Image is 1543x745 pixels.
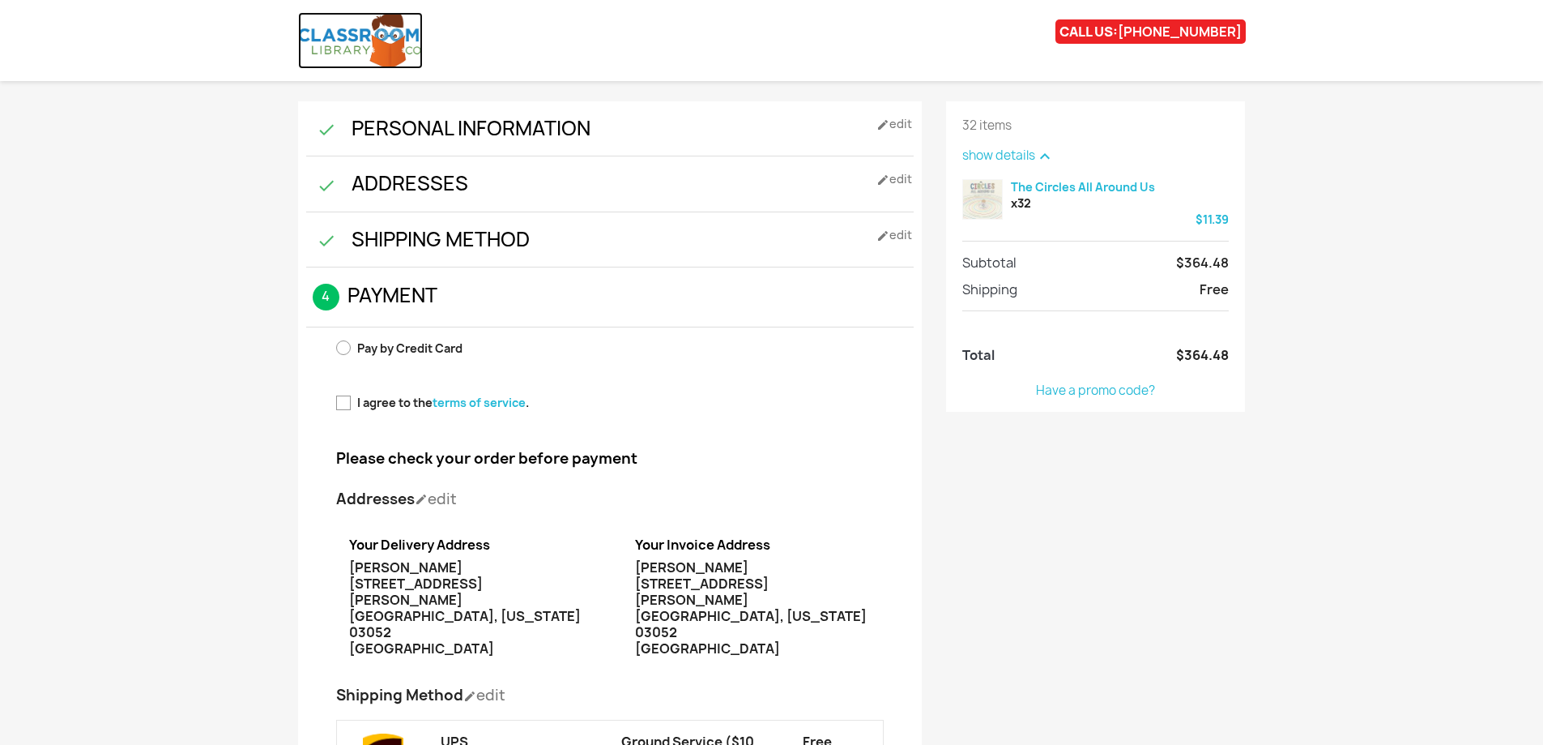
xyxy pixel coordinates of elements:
span: 4 [313,284,339,310]
span: x32 [1011,195,1230,212]
a: Have a promo code? [1036,382,1155,399]
p: 32 items [962,118,1230,134]
span: Shipping [962,280,1017,298]
span: $364.48 [1176,347,1229,363]
i: mode_edit [876,173,889,186]
div: CALL US: [1055,19,1246,44]
a: show detailsexpand_less [962,147,1055,164]
div: [PERSON_NAME] [STREET_ADDRESS][PERSON_NAME] [GEOGRAPHIC_DATA], [US_STATE] 03052 [GEOGRAPHIC_DATA] [622,523,884,670]
img: Classroom Library Company [298,12,424,69]
span: Total [962,346,995,364]
i: mode_edit [463,690,476,703]
span: $364.48 [1176,255,1229,271]
h4: Please check your order before payment [336,451,884,467]
i: mode_edit [876,229,889,242]
h4: Addresses [336,491,884,507]
span: Subtotal [962,254,1017,272]
i: mode_edit [876,118,889,131]
i:  [306,176,327,195]
i:  [306,231,327,250]
h1: Addresses [306,173,914,212]
i:  [306,120,327,139]
span: $11.39 [1196,212,1229,228]
span: Free [1200,281,1229,298]
div: [PERSON_NAME] [STREET_ADDRESS][PERSON_NAME] [GEOGRAPHIC_DATA], [US_STATE] 03052 [GEOGRAPHIC_DATA] [336,523,598,670]
h1: Personal Information [306,109,914,156]
a: [PHONE_NUMBER] [1118,23,1242,41]
i: expand_less [1035,147,1055,166]
span: Pay by Credit Card [357,340,462,356]
i: mode_edit [415,493,428,506]
h4: Your Invoice Address [635,538,871,553]
span: edit [463,685,505,705]
a: The Circles All Around Us [1011,179,1155,195]
h1: Shipping Method [306,229,914,268]
h4: Your Delivery Address [349,538,585,553]
h4: Shipping Method [336,687,884,704]
a: terms of service [433,395,526,410]
h1: Payment [306,284,914,328]
label: I agree to the . [357,395,529,411]
span: Edit [876,173,912,186]
span: Edit [876,229,912,242]
img: The Circles All Around Us [962,179,1003,220]
span: edit [415,489,457,509]
span: Edit [876,118,912,131]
